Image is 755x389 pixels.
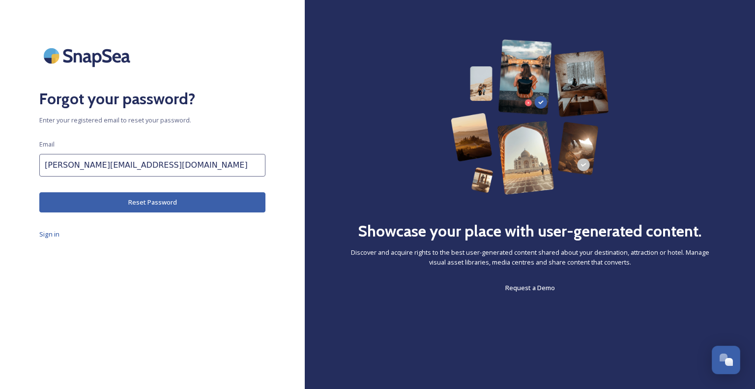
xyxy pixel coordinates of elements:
[39,154,265,177] input: john.doe@snapsea.io
[39,228,265,240] a: Sign in
[344,248,716,267] span: Discover and acquire rights to the best user-generated content shared about your destination, att...
[505,282,555,294] a: Request a Demo
[505,283,555,292] span: Request a Demo
[39,230,59,239] span: Sign in
[39,192,265,212] button: Reset Password
[39,116,265,125] span: Enter your registered email to reset your password.
[358,219,702,243] h2: Showcase your place with user-generated content.
[712,346,740,374] button: Open Chat
[39,140,55,149] span: Email
[451,39,610,195] img: 63b42ca75bacad526042e722_Group%20154-p-800.png
[39,39,138,72] img: SnapSea Logo
[39,87,265,111] h2: Forgot your password?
